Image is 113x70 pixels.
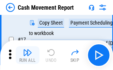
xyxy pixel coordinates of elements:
[93,49,104,61] img: Main button
[18,4,74,11] div: Cash Movement Report
[18,36,26,42] span: # 17
[63,46,87,64] button: Skip
[6,3,15,12] img: Back
[98,3,107,12] img: Settings menu
[70,48,79,57] img: Skip
[89,4,94,10] img: Support
[19,58,36,63] div: Run All
[16,46,39,64] button: Run All
[23,48,32,57] img: Run All
[70,58,80,63] div: Skip
[29,31,54,36] div: to workbook
[38,19,64,28] div: Copy Sheet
